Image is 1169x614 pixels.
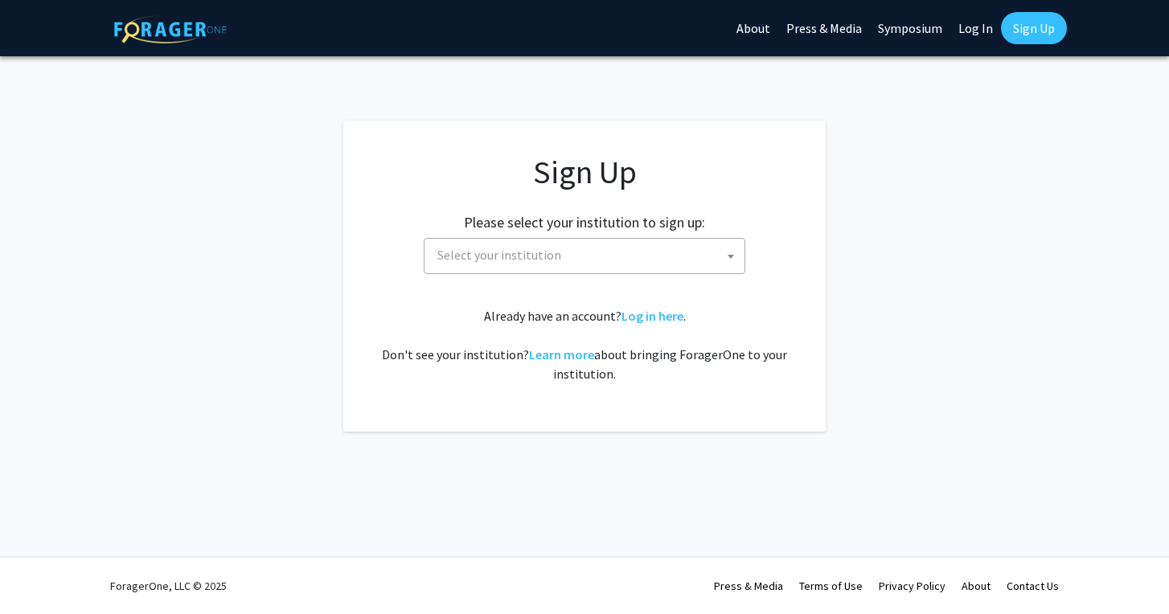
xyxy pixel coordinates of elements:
a: Learn more about bringing ForagerOne to your institution [529,346,594,362]
span: Select your institution [431,239,744,272]
a: About [962,579,991,593]
a: Contact Us [1007,579,1059,593]
div: ForagerOne, LLC © 2025 [110,558,227,614]
a: Sign Up [1001,12,1067,44]
a: Privacy Policy [879,579,945,593]
h2: Please select your institution to sign up: [464,214,705,231]
a: Log in here [621,308,683,324]
h1: Sign Up [375,153,794,191]
span: Select your institution [437,247,561,263]
a: Press & Media [714,579,783,593]
img: ForagerOne Logo [114,15,227,43]
span: Select your institution [424,238,745,274]
a: Terms of Use [799,579,863,593]
div: Already have an account? . Don't see your institution? about bringing ForagerOne to your institut... [375,306,794,383]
